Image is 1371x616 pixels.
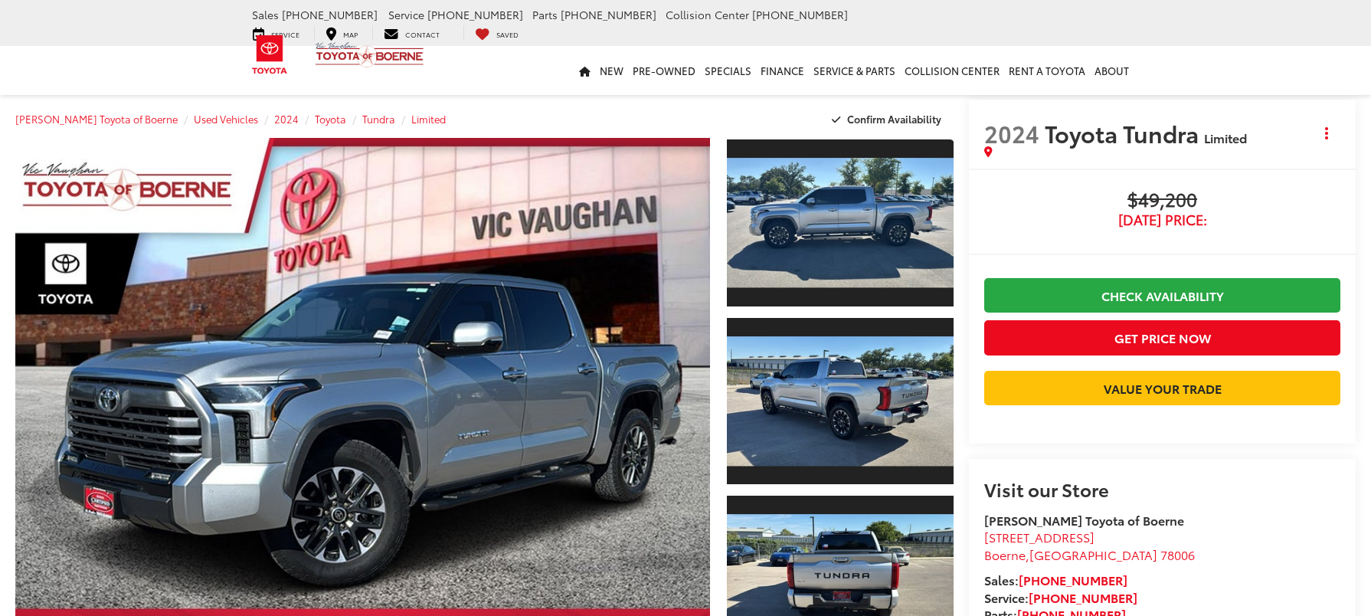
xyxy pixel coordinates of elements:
a: [PHONE_NUMBER] [1029,588,1137,606]
span: Boerne [984,546,1026,563]
h2: Visit our Store [984,479,1340,499]
a: Tundra [362,112,395,126]
span: Service [388,7,424,22]
span: $49,200 [984,189,1340,212]
strong: Sales: [984,571,1127,588]
a: Expand Photo 1 [727,138,954,308]
a: Expand Photo 2 [727,316,954,487]
a: Limited [411,112,446,126]
span: 78006 [1160,546,1195,563]
span: Collision Center [666,7,749,22]
button: Confirm Availability [823,106,954,133]
span: 2024 [984,116,1039,149]
span: Confirm Availability [847,112,941,126]
img: Toyota [241,30,299,80]
a: Contact [372,25,451,41]
span: [PHONE_NUMBER] [427,7,523,22]
button: Get Price Now [984,320,1340,355]
img: Vic Vaughan Toyota of Boerne [315,41,424,68]
a: About [1090,46,1134,95]
span: Sales [252,7,279,22]
a: [PHONE_NUMBER] [1019,571,1127,588]
a: [STREET_ADDRESS] Boerne,[GEOGRAPHIC_DATA] 78006 [984,528,1195,563]
a: Specials [700,46,756,95]
a: Service [241,25,311,41]
span: dropdown dots [1325,127,1328,139]
span: [PHONE_NUMBER] [561,7,656,22]
span: Saved [496,29,519,39]
a: [PERSON_NAME] Toyota of Boerne [15,112,178,126]
button: Actions [1314,120,1340,146]
span: [PHONE_NUMBER] [282,7,378,22]
strong: [PERSON_NAME] Toyota of Boerne [984,511,1184,529]
a: Map [314,25,369,41]
a: 2024 [274,112,299,126]
strong: Service: [984,588,1137,606]
span: [STREET_ADDRESS] [984,528,1095,546]
span: [DATE] Price: [984,212,1340,228]
a: Collision Center [900,46,1004,95]
a: My Saved Vehicles [463,25,530,41]
a: Home [574,46,595,95]
a: Pre-Owned [628,46,700,95]
a: Finance [756,46,809,95]
a: New [595,46,628,95]
a: Used Vehicles [194,112,258,126]
span: [PHONE_NUMBER] [752,7,848,22]
span: , [984,546,1195,563]
span: Limited [1204,129,1247,146]
a: Value Your Trade [984,371,1340,405]
img: 2024 Toyota Tundra Limited [725,158,956,288]
span: Toyota Tundra [1045,116,1204,149]
span: [GEOGRAPHIC_DATA] [1029,546,1157,563]
a: Check Availability [984,278,1340,313]
span: Parts [532,7,558,22]
img: 2024 Toyota Tundra Limited [725,336,956,467]
a: Toyota [315,112,346,126]
a: Rent a Toyota [1004,46,1090,95]
a: Service & Parts: Opens in a new tab [809,46,900,95]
